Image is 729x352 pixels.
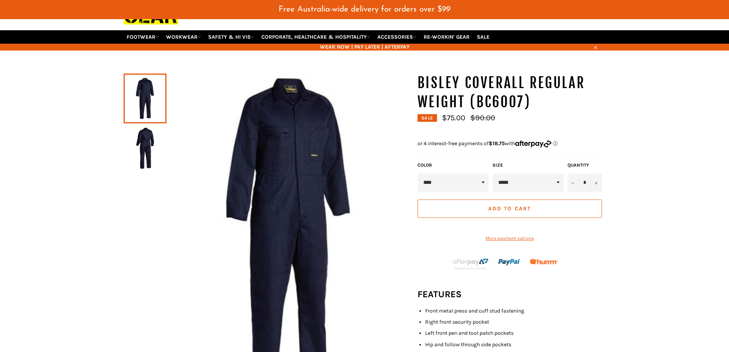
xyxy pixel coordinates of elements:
div: Sale [418,114,437,122]
img: Afterpay-Logo-on-dark-bg_large.png [452,257,489,270]
span: $75.00 [442,113,465,122]
li: Front metal press and cuff stud fastening [425,307,606,314]
a: More payment options [418,235,602,242]
li: Right front security pocket [425,318,606,326]
a: SALE [474,30,493,44]
span: WEAR NOW | PAY LATER | AFTERPAY [124,43,606,51]
label: Quantity [568,162,602,169]
label: Size [493,162,564,169]
a: ACCESSORIES [374,30,419,44]
s: $90.00 [470,113,495,122]
button: Reduce item quantity by one [568,174,579,192]
li: Hip and follow through side pockets [425,341,606,348]
a: SAFETY & HI VIS [205,30,257,44]
button: Increase item quantity by one [590,174,602,192]
img: BISLEY BC6007 COVERALLS REGULAR WEIGHT - Workin' Gear [127,127,163,169]
img: Humm_core_logo_RGB-01_300x60px_small_195d8312-4386-4de7-b182-0ef9b6303a37.png [530,259,558,265]
a: RE-WORKIN' GEAR [421,30,473,44]
label: Color [418,162,489,169]
span: Add to Cart [488,205,531,212]
a: FOOTWEAR [124,30,162,44]
span: Free Australia-wide delivery for orders over $99 [279,5,450,13]
img: paypal.png [498,251,521,273]
h1: BISLEY Coverall Regular Weight (BC6007) [418,74,606,111]
button: Add to Cart [418,200,602,218]
a: WORKWEAR [163,30,204,44]
li: Left front pen and tool patch pockets [425,329,606,337]
a: CORPORATE, HEALTHCARE & HOSPITALITY [258,30,373,44]
h3: FEATURES [418,288,606,301]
